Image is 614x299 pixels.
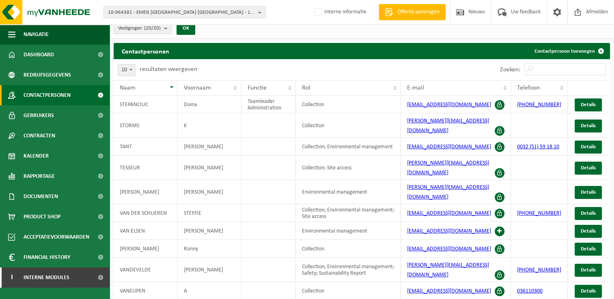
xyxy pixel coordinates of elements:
[302,85,310,91] span: Rol
[575,120,602,132] a: Details
[407,288,491,294] a: [EMAIL_ADDRESS][DOMAIN_NAME]
[575,207,602,220] a: Details
[24,65,71,85] span: Bedrijfsgegevens
[407,246,491,252] a: [EMAIL_ADDRESS][DOMAIN_NAME]
[114,43,177,59] h2: Contactpersonen
[114,96,178,113] td: STEPANCIUC
[24,207,60,227] span: Product Shop
[581,165,596,171] span: Details
[248,85,267,91] span: Functie
[575,243,602,256] a: Details
[407,85,424,91] span: E-mail
[407,184,489,200] a: [PERSON_NAME][EMAIL_ADDRESS][DOMAIN_NAME]
[8,267,15,288] span: I
[178,180,242,204] td: [PERSON_NAME]
[296,180,401,204] td: Environmental management
[407,210,491,216] a: [EMAIL_ADDRESS][DOMAIN_NAME]
[379,4,446,20] a: Offerte aanvragen
[296,258,401,282] td: Collection; Environmental management; Safety; Sustainability Report
[296,138,401,156] td: Collection; Environmental management
[517,288,543,294] a: 036110300
[120,85,136,91] span: Naam
[296,204,401,222] td: Collection; Environmental management; Site access
[517,267,561,273] a: [PHONE_NUMBER]
[114,204,178,222] td: VAN DER SCHUEREN
[178,240,242,258] td: Ronny
[24,105,54,126] span: Gebruikers
[407,228,491,234] a: [EMAIL_ADDRESS][DOMAIN_NAME]
[184,85,211,91] span: Voornaam
[114,240,178,258] td: [PERSON_NAME]
[118,22,161,34] span: Vestigingen
[178,113,242,138] td: K
[118,64,135,76] span: 10
[581,144,596,149] span: Details
[114,113,178,138] td: STORMS
[395,8,442,16] span: Offerte aanvragen
[296,222,401,240] td: Environmental management
[114,258,178,282] td: VANDEVELDE
[581,267,596,273] span: Details
[517,210,561,216] a: [PHONE_NUMBER]
[24,24,49,45] span: Navigatie
[407,160,489,176] a: [PERSON_NAME][EMAIL_ADDRESS][DOMAIN_NAME]
[296,96,401,113] td: Collection
[581,288,596,294] span: Details
[517,85,540,91] span: Telefoon
[24,267,69,288] span: Interne modules
[114,156,178,180] td: TESSEUR
[581,190,596,195] span: Details
[178,156,242,180] td: [PERSON_NAME]
[575,98,602,111] a: Details
[24,227,89,247] span: Acceptatievoorwaarden
[517,144,559,150] a: 0032 (51) 59 18 10
[407,102,491,108] a: [EMAIL_ADDRESS][DOMAIN_NAME]
[528,43,609,59] a: Contactpersoon toevoegen
[581,246,596,252] span: Details
[407,144,491,150] a: [EMAIL_ADDRESS][DOMAIN_NAME]
[575,186,602,199] a: Details
[24,247,70,267] span: Financial History
[575,264,602,277] a: Details
[24,186,58,207] span: Documenten
[313,6,366,18] label: Interne informatie
[575,141,602,154] a: Details
[178,222,242,240] td: [PERSON_NAME]
[24,146,49,166] span: Kalender
[24,85,71,105] span: Contactpersonen
[575,162,602,175] a: Details
[24,166,55,186] span: Rapportage
[114,138,178,156] td: TANT
[178,96,242,113] td: Doina
[500,66,520,73] label: Zoeken:
[407,262,489,278] a: [PERSON_NAME][EMAIL_ADDRESS][DOMAIN_NAME]
[178,138,242,156] td: [PERSON_NAME]
[24,126,55,146] span: Contracten
[24,45,54,65] span: Dashboard
[575,285,602,298] a: Details
[296,113,401,138] td: Collection
[114,222,178,240] td: VAN ELSEN
[241,96,296,113] td: Teamleader Administration
[144,26,161,31] count: (20/20)
[140,66,197,73] label: resultaten weergeven
[178,204,242,222] td: STEFFIE
[581,123,596,128] span: Details
[407,118,489,134] a: [PERSON_NAME][EMAIL_ADDRESS][DOMAIN_NAME]
[177,22,195,35] button: OK
[575,225,602,238] a: Details
[178,258,242,282] td: [PERSON_NAME]
[296,240,401,258] td: Collection
[114,180,178,204] td: [PERSON_NAME]
[103,6,266,18] button: 10-964381 - EMEIS [GEOGRAPHIC_DATA] [GEOGRAPHIC_DATA] - 1180 UKKEL, ALSEMBERGSTEENWEG 1037
[517,102,561,108] a: [PHONE_NUMBER]
[581,102,596,107] span: Details
[581,229,596,234] span: Details
[108,6,255,19] span: 10-964381 - EMEIS [GEOGRAPHIC_DATA] [GEOGRAPHIC_DATA] - 1180 UKKEL, ALSEMBERGSTEENWEG 1037
[581,211,596,216] span: Details
[114,22,172,34] button: Vestigingen(20/20)
[296,156,401,180] td: Collection; Site access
